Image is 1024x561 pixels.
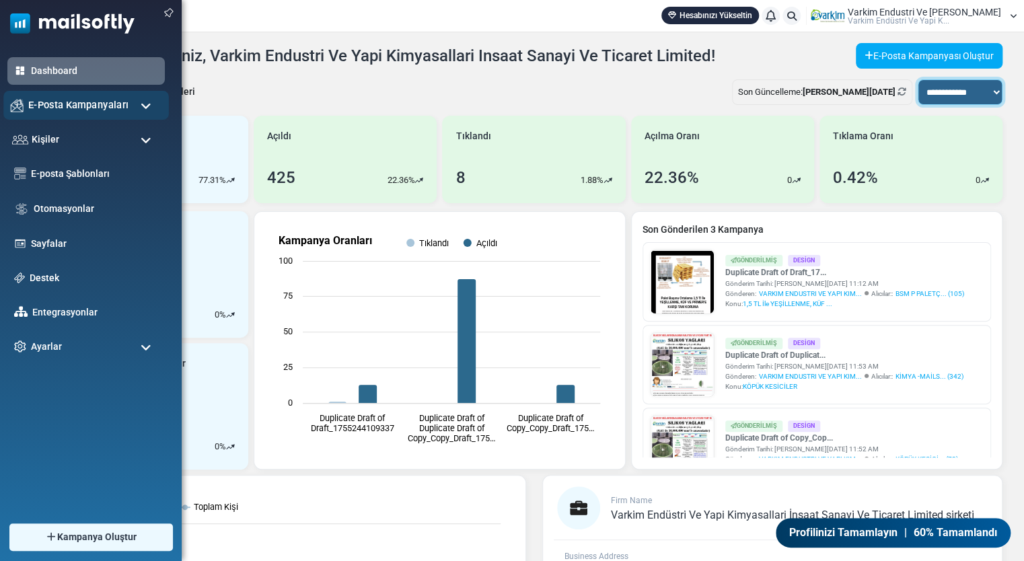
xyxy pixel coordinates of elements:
div: Konu: [725,299,964,309]
div: Gönderen: Alıcılar:: [725,454,958,464]
strong: LÜTFEN WEB SİTEMİZİ [13,433,153,446]
text: Duplicate Draft of Copy_Copy_Draft_175… [507,413,595,433]
img: User Logo [811,6,844,26]
a: User Logo Varkim Endustri Ve [PERSON_NAME] Varki̇m Endüstri̇ Ve Yapi K... [811,6,1017,26]
h4: Tekrar hoş geldiniz, Varkim Endustri Ve Yapi Kimyasallari Insaat Sanayi Ve Ticaret Limited! [65,46,715,66]
img: contacts-icon.svg [12,135,28,144]
a: Profilinizi Tamamlayın | 60% Tamamlandı [770,517,1017,548]
a: Varki̇m Endüstri̇ Ve Yapi Ki̇myasallari İnşaat Sanayi̇ Ve Ti̇caret Li̇mi̇ted şi̇rketi̇ [611,510,974,521]
div: 0.42% [833,165,878,190]
span: | [905,524,908,541]
span: Profilinizi Tamamlayın [784,524,898,541]
p: 0 [976,174,980,187]
a: Son Gönderilen 3 Kampanya [643,223,991,237]
a: Otomasyonlar [34,202,158,216]
span: Firm Name [611,496,652,505]
div: 22.36% [645,165,699,190]
text: Tıklandı [419,238,449,248]
span: Açıldı [267,129,291,143]
span: 1,5 TL İle YEŞİLLENME, KÜF ... [743,300,832,307]
a: Duplicate Draft of Copy_Cop... [725,432,958,444]
span: VARKIM ENDUSTRI VE YAPI KIM... [759,454,862,464]
span: Ayarlar [31,340,62,354]
div: % [215,308,235,322]
a: E-posta Şablonları [31,167,158,181]
div: Design [788,338,820,349]
div: 425 [267,165,295,190]
div: Gönderilmiş [725,420,782,432]
div: Design [788,255,820,266]
span: Palet Başına Ortalama 1,5 Tl İle YEŞİLLENME, KÜF VE PRİMER'E KARŞI TAM KORUMA [62,339,410,426]
p: 22.36% [387,174,414,187]
a: Duplicate Draft of Draft_17... [725,266,964,278]
a: Refresh Stats [898,87,906,97]
a: Duplicate Draft of Duplicat... [725,349,963,361]
span: VARKIM ENDUSTRI VE YAPI KIM... [759,289,862,299]
div: 8 [455,165,465,190]
text: 100 [279,256,293,266]
a: Dashboard [31,64,158,78]
img: support-icon.svg [14,272,25,283]
span: 60% Tamamlandı [914,524,1002,541]
div: Gönderilmiş [725,255,782,266]
div: Gönderim Tarihi: [PERSON_NAME][DATE] 11:53 AM [725,361,963,371]
span: VARKIM ENDUSTRI VE YAPI KIM... [759,371,862,381]
text: Duplicate Draft of Duplicate Draft of Copy_Copy_Draft_175… [408,413,496,443]
div: Gönderen: Alıcılar:: [725,289,964,299]
div: Gönderen: Alıcılar:: [725,371,963,381]
img: landing_pages.svg [14,237,26,250]
span: Açılma Oranı [645,129,700,143]
text: Toplam Kişi [194,502,238,512]
text: Açıldı [476,238,497,248]
img: workflow.svg [14,201,29,217]
a: BSM P PALETÇ... (105) [895,289,964,299]
text: 75 [283,291,293,301]
p: 0 [215,440,219,453]
a: KİMYA -MAİLS... (342) [895,371,963,381]
div: Konu: [725,381,963,391]
p: SİLİKON YAĞLARINDA ALMAN KALİTESİ VE UYGUN FİYAT Bİ [13,7,451,28]
span: KÖPÜK KESİCİLER [743,383,797,390]
div: Gönderim Tarihi: [PERSON_NAME][DATE] 11:52 AM [725,444,958,454]
span: Tıklama Oranı [833,129,893,143]
a: KÖPÜK KESİCİ... (72) [895,454,958,464]
strong: DETAYLICA İNCELEYİNİZ. [153,433,311,446]
span: Varkim Endustri Ve [PERSON_NAME] [848,7,1001,17]
b: [PERSON_NAME][DATE] [803,87,895,97]
img: email-templates-icon.svg [14,167,26,180]
span: Tıklandı [455,129,490,143]
text: 0 [288,398,293,408]
p: 0 [215,308,219,322]
span: Varki̇m Endüstri̇ Ve Yapi K... [848,17,949,25]
a: Hesabınızı Yükseltin [661,7,759,24]
img: dashboard-icon-active.svg [14,65,26,77]
span: Varki̇m Endüstri̇ Ve Yapi Ki̇myasallari İnşaat Sanayi̇ Ve Ti̇caret Li̇mi̇ted şi̇rketi̇ [611,509,974,521]
div: % [215,440,235,453]
div: Son Güncelleme: [732,79,912,105]
p: 77.31% [198,174,226,187]
svg: Kampanya Oranları [265,223,614,458]
a: Entegrasyonlar [32,305,158,320]
img: campaigns-icon.png [11,99,24,112]
span: Business Address [564,552,628,561]
text: Kampanya Oranları [279,234,372,247]
img: settings-icon.svg [14,340,26,352]
div: Gönderim Tarihi: [PERSON_NAME][DATE] 11:12 AM [725,278,964,289]
p: 0 [787,174,792,187]
div: Design [788,420,820,432]
span: Kişiler [32,133,59,147]
strong: TÜM SORULARINIZ İÇİN BENİ ARAYABİLİR VEYA WHATSAPTAN YAZABİLİRSİNİZ. [13,451,394,475]
text: 50 [283,326,293,336]
a: E-Posta Kampanyası Oluştur [856,43,1002,69]
text: Duplicate Draft of Draft_1755244109337 [311,413,394,433]
text: 25 [283,362,293,372]
a: Destek [30,271,158,285]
